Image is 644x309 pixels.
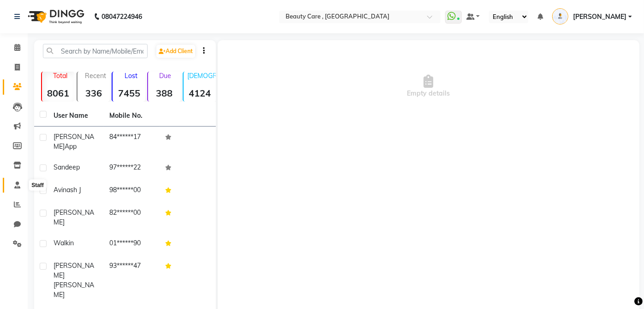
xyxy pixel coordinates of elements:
span: [PERSON_NAME] [54,281,94,299]
img: logo [24,4,87,30]
span: [PERSON_NAME] [54,261,94,279]
th: Mobile No. [104,105,160,127]
span: [PERSON_NAME] [573,12,626,22]
strong: 7455 [113,87,145,99]
span: App [65,142,77,151]
span: [PERSON_NAME] [54,133,94,151]
p: Due [150,72,181,80]
strong: 388 [148,87,181,99]
b: 08047224946 [101,4,142,30]
span: Sandeep [54,163,80,171]
p: [DEMOGRAPHIC_DATA] [187,72,216,80]
img: Ross Geller [552,8,568,24]
p: Total [46,72,75,80]
strong: 336 [78,87,110,99]
span: [PERSON_NAME] [54,208,94,226]
span: walkin [54,239,74,247]
a: Add Client [156,45,195,58]
div: Staff [29,180,46,191]
th: User Name [48,105,104,127]
span: Avinash J [54,186,81,194]
input: Search by Name/Mobile/Email/Code [43,44,148,58]
strong: 4124 [184,87,216,99]
p: Lost [116,72,145,80]
p: Recent [81,72,110,80]
strong: 8061 [42,87,75,99]
div: Empty details [218,40,639,133]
